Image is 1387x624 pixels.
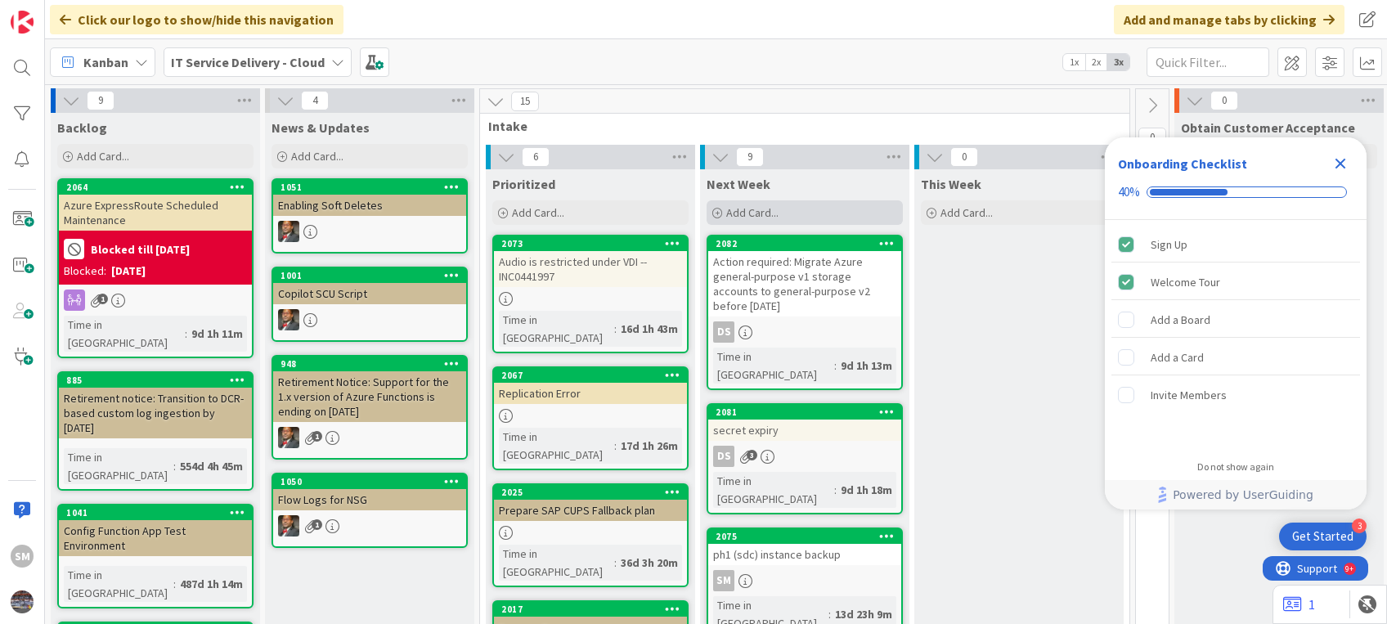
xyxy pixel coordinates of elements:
div: 1041Config Function App Test Environment [59,505,252,556]
div: Time in [GEOGRAPHIC_DATA] [713,472,834,508]
span: 0 [950,147,978,167]
span: : [834,357,837,375]
span: : [173,575,176,593]
img: Visit kanbanzone.com [11,11,34,34]
span: 1x [1063,54,1085,70]
div: Footer [1105,480,1367,510]
div: 36d 3h 20m [617,554,682,572]
div: Click our logo to show/hide this navigation [50,5,343,34]
div: Time in [GEOGRAPHIC_DATA] [499,311,614,347]
div: 1001Copilot SCU Script [273,268,466,304]
span: Intake [488,118,1109,134]
div: Copilot SCU Script [273,283,466,304]
div: SM [708,570,901,591]
div: SM [713,570,734,591]
div: Enabling Soft Deletes [273,195,466,216]
div: 2075 [716,531,901,542]
span: Add Card... [77,149,129,164]
div: 2025Prepare SAP CUPS Fallback plan [494,485,687,521]
div: Retirement Notice: Support for the 1.x version of Azure Functions is ending on [DATE] [273,371,466,422]
span: 4 [301,91,329,110]
div: 1051Enabling Soft Deletes [273,180,466,216]
div: DS [713,321,734,343]
div: Retirement notice: Transition to DCR-based custom log ingestion by [DATE] [59,388,252,438]
div: Welcome Tour is complete. [1111,264,1360,300]
div: Sign Up [1151,235,1187,254]
div: 17d 1h 26m [617,437,682,455]
div: [DATE] [111,263,146,280]
div: 1001 [273,268,466,283]
div: DS [708,321,901,343]
span: 0 [1210,91,1238,110]
span: : [614,437,617,455]
span: : [834,481,837,499]
div: Prepare SAP CUPS Fallback plan [494,500,687,521]
div: 40% [1118,185,1140,200]
div: 2075ph1 (sdc) instance backup [708,529,901,565]
div: Audio is restricted under VDI --INC0441997 [494,251,687,287]
div: secret expiry [708,420,901,441]
div: Open Get Started checklist, remaining modules: 3 [1279,523,1367,550]
span: 1 [312,431,322,442]
span: Next Week [707,176,770,192]
div: Time in [GEOGRAPHIC_DATA] [499,428,614,464]
div: 2081secret expiry [708,405,901,441]
div: 2017 [501,604,687,615]
img: DP [278,427,299,448]
div: 3 [1352,519,1367,533]
div: 948 [281,358,466,370]
span: 15 [511,92,539,111]
div: 2064 [66,182,252,193]
div: 2067 [501,370,687,381]
div: Checklist progress: 40% [1118,185,1353,200]
div: Replication Error [494,383,687,404]
div: Sign Up is complete. [1111,227,1360,263]
span: Obtain Customer Acceptance [1181,119,1355,136]
img: DP [278,309,299,330]
div: 885 [66,375,252,386]
div: 1041 [66,507,252,519]
span: 9 [736,147,764,167]
div: 2017 [494,602,687,617]
div: 9d 1h 13m [837,357,896,375]
div: 2082 [716,238,901,249]
span: 1 [312,519,322,530]
span: Support [34,2,74,22]
span: Add Card... [512,205,564,220]
div: Onboarding Checklist [1118,154,1247,173]
div: Invite Members [1151,385,1227,405]
div: 885 [59,373,252,388]
span: This Week [921,176,981,192]
div: 1050Flow Logs for NSG [273,474,466,510]
div: 1051 [281,182,466,193]
div: SM [11,545,34,568]
div: ph1 (sdc) instance backup [708,544,901,565]
div: 1050 [281,476,466,487]
span: : [185,325,187,343]
div: Checklist items [1105,220,1367,450]
img: DP [278,221,299,242]
div: 2081 [708,405,901,420]
div: Checklist Container [1105,137,1367,510]
div: Time in [GEOGRAPHIC_DATA] [64,448,173,484]
div: 487d 1h 14m [176,575,247,593]
div: Azure ExpressRoute Scheduled Maintenance [59,195,252,231]
div: 9+ [83,7,91,20]
div: 2073 [501,238,687,249]
span: 3x [1107,54,1129,70]
div: Config Function App Test Environment [59,520,252,556]
div: 2025 [494,485,687,500]
div: 2082 [708,236,901,251]
div: Add a Card [1151,348,1204,367]
span: Prioritized [492,176,555,192]
input: Quick Filter... [1147,47,1269,77]
div: Invite Members is incomplete. [1111,377,1360,413]
div: 554d 4h 45m [176,457,247,475]
div: Close Checklist [1327,150,1353,177]
div: 1041 [59,505,252,520]
div: Do not show again [1197,460,1274,474]
span: Add Card... [940,205,993,220]
span: 6 [522,147,550,167]
div: 2067 [494,368,687,383]
span: : [828,605,831,623]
